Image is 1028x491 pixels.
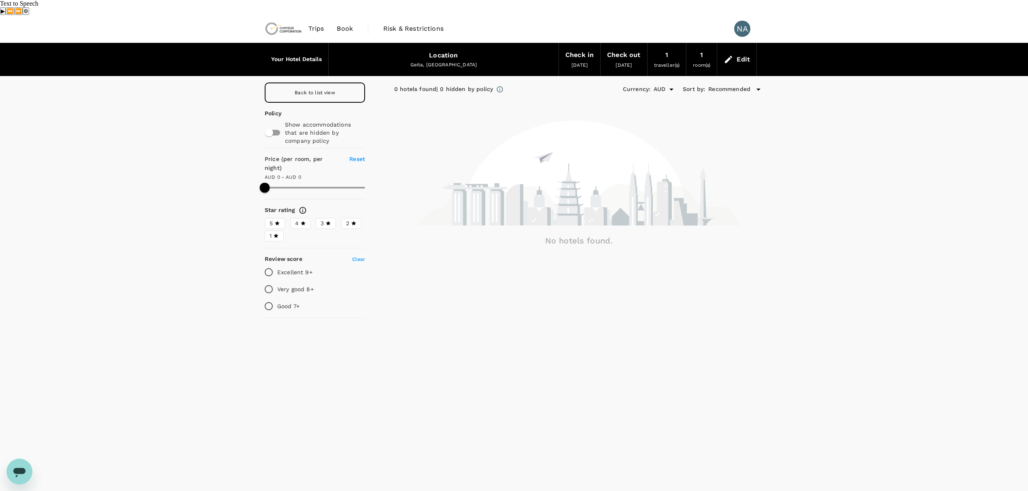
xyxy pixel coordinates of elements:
[737,54,750,65] div: Edit
[666,84,677,95] button: Open
[270,219,273,228] span: 5
[565,49,594,61] div: Check in
[654,62,680,68] span: traveller(s)
[349,156,365,162] span: Reset
[683,85,705,94] h6: Sort by :
[321,219,324,228] span: 3
[623,85,650,94] h6: Currency :
[394,234,763,247] h6: No hotels found.
[417,121,741,226] img: no-hotel-found
[708,85,750,94] span: Recommended
[335,61,552,69] div: Geita, [GEOGRAPHIC_DATA]
[607,49,640,61] div: Check out
[299,206,307,214] svg: Star ratings are awarded to properties to represent the quality of services, facilities, and amen...
[277,268,312,276] p: Excellent 9+
[270,232,272,240] span: 1
[330,15,359,42] a: Book
[265,83,365,103] a: Back to list view
[265,20,302,38] img: Chrysos Corporation
[352,256,365,262] span: Clear
[277,285,314,293] p: Very good 8+
[265,255,302,264] h6: Review score
[265,109,270,117] p: Policy
[285,121,364,145] p: Show accommodations that are hidden by company policy
[6,459,32,485] iframe: Button to launch messaging window
[665,49,668,61] div: 1
[693,62,710,68] span: room(s)
[14,7,23,15] button: Forward
[383,24,444,34] span: Risk & Restrictions
[394,85,493,94] div: 0 hotels found | 0 hidden by policy
[571,62,588,68] span: [DATE]
[6,7,14,15] button: Previous
[377,15,450,42] a: Risk & Restrictions
[302,15,331,42] a: Trips
[429,50,458,61] div: Location
[23,7,29,15] button: Settings
[295,90,335,95] span: Back to list view
[346,219,349,228] span: 2
[295,219,299,228] span: 4
[616,62,632,68] span: [DATE]
[308,24,324,34] span: Trips
[734,21,750,37] div: NA
[700,49,703,61] div: 1
[337,24,353,34] span: Book
[277,302,299,310] p: Good 7+
[271,55,322,64] h6: Your Hotel Details
[265,206,295,215] h6: Star rating
[265,174,301,180] span: AUD 0 - AUD 0
[265,155,340,173] h6: Price (per room, per night)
